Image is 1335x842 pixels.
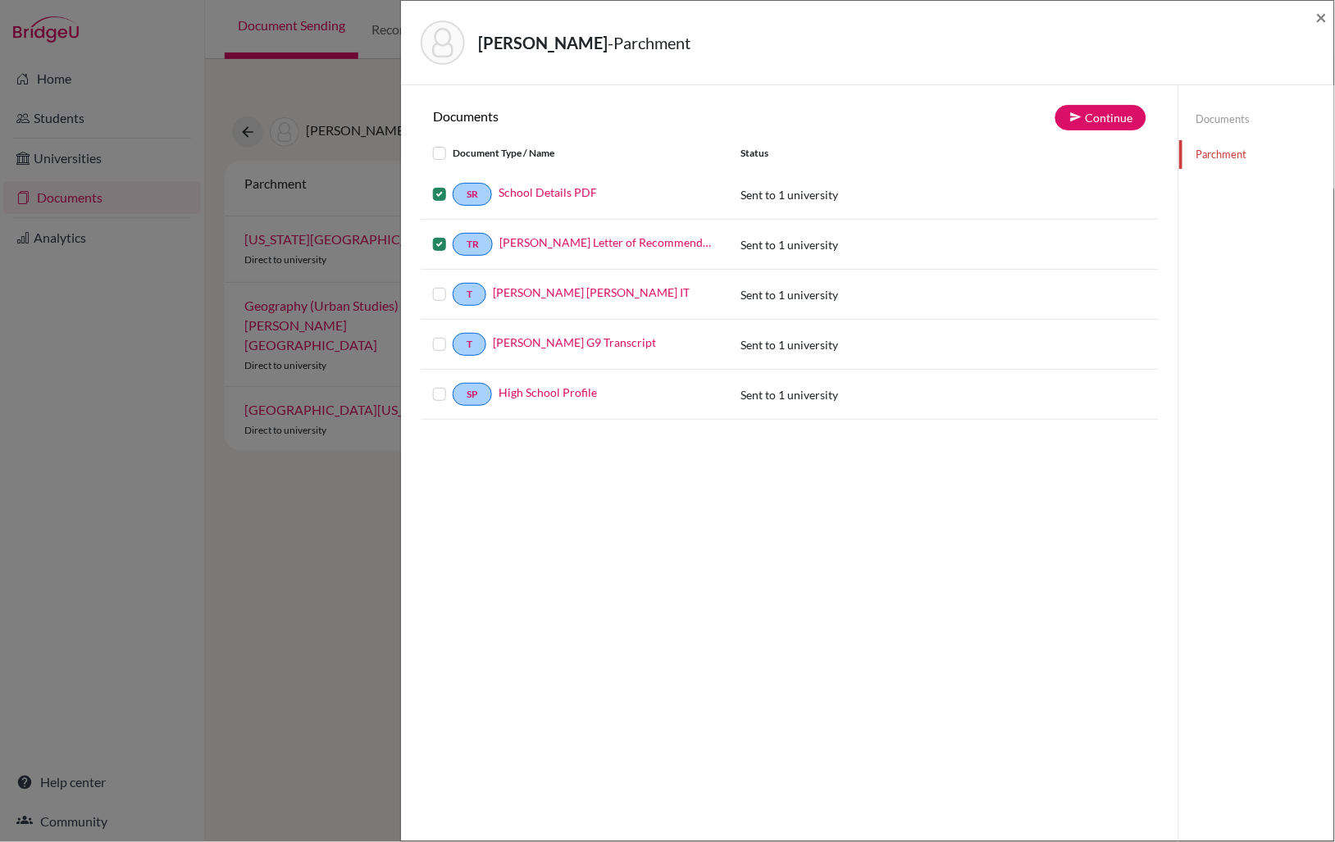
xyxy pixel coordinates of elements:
[1055,105,1146,130] button: Continue
[453,333,486,356] a: T
[728,143,913,163] div: Status
[478,33,608,52] strong: [PERSON_NAME]
[1179,140,1334,169] a: Parchment
[1316,7,1328,27] button: Close
[421,143,728,163] div: Document Type / Name
[421,108,790,124] h6: Documents
[1316,5,1328,29] span: ×
[499,184,597,201] a: School Details PDF
[493,284,690,301] a: [PERSON_NAME] [PERSON_NAME] IT
[1179,105,1334,134] a: Documents
[740,388,838,402] span: Sent to 1 university
[740,238,838,252] span: Sent to 1 university
[453,283,486,306] a: T
[740,188,838,202] span: Sent to 1 university
[499,234,716,251] a: [PERSON_NAME] Letter of Recommendation
[493,334,656,351] a: [PERSON_NAME] G9 Transcript
[453,183,492,206] a: SR
[608,33,690,52] span: - Parchment
[453,383,492,406] a: SP
[499,384,597,401] a: High School Profile
[740,288,838,302] span: Sent to 1 university
[453,233,493,256] a: TR
[740,338,838,352] span: Sent to 1 university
